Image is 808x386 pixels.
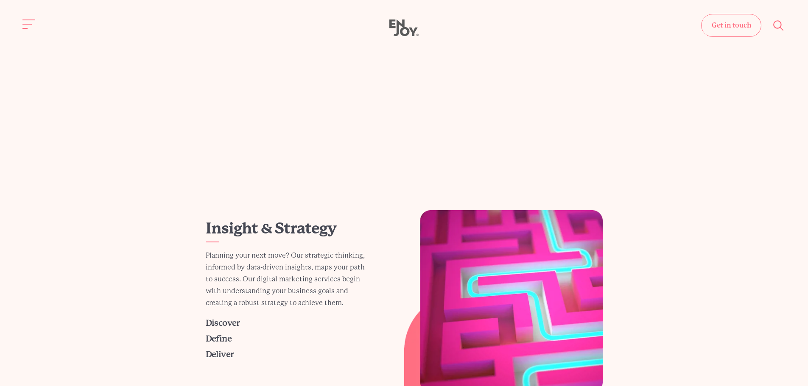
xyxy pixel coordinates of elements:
button: Site navigation [20,15,38,33]
a: Get in touch [701,14,761,37]
a: Deliver [206,350,234,359]
a: Insight & Strategy [206,219,336,237]
button: Site search [770,17,788,34]
a: Define [206,334,232,344]
a: Discover [206,318,240,328]
p: Planning your next move? Our strategic thinking, informed by data-driven insights, maps your path... [206,250,372,309]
